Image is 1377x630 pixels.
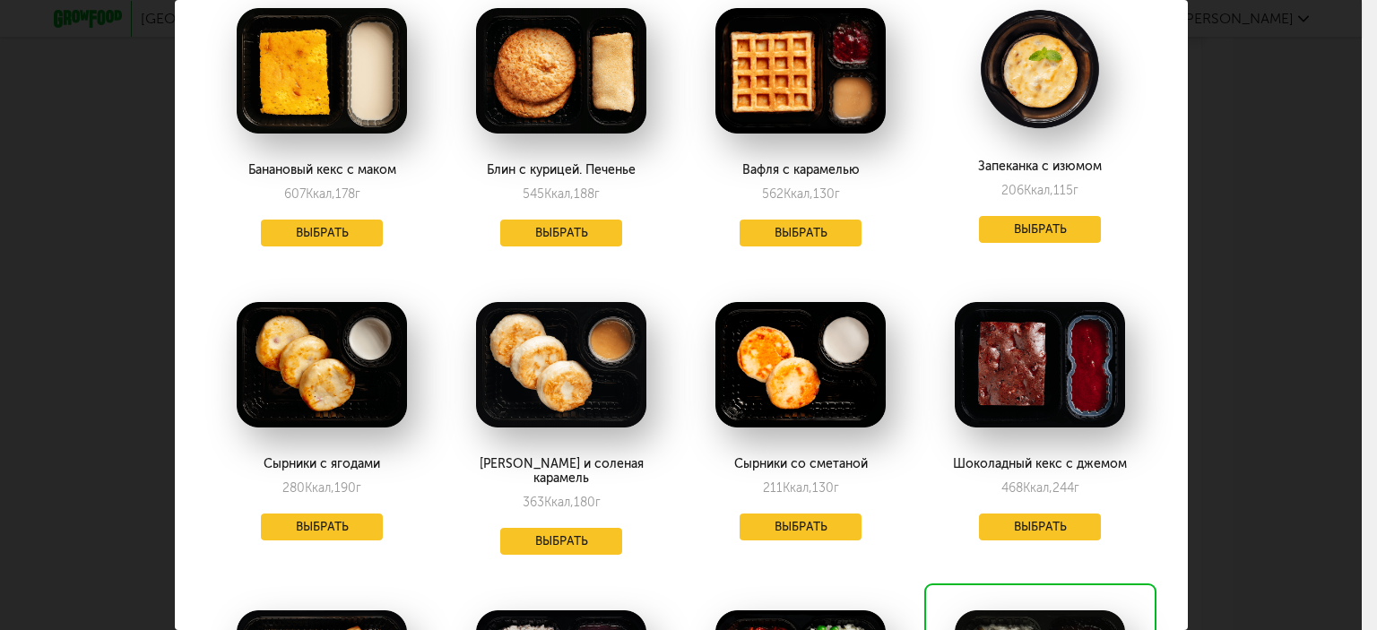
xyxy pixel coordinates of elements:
div: Блин с курицей. Печенье [463,163,659,177]
button: Выбрать [261,220,383,246]
span: Ккал, [1024,183,1053,198]
button: Выбрать [979,513,1101,540]
span: г [1073,183,1078,198]
div: 363 180 [523,495,601,510]
span: Ккал, [305,480,334,496]
span: Ккал, [544,186,574,202]
div: Запеканка с изюмом [941,160,1138,174]
span: Ккал, [1023,480,1052,496]
div: Вафля с карамелью [702,163,898,177]
img: big_F601vpJp5Wf4Dgz5.png [955,302,1125,427]
div: 607 178 [284,186,360,202]
button: Выбрать [261,513,383,540]
img: big_1H6WvZbWQIruyNuJ.png [476,8,646,134]
span: г [595,495,601,510]
span: Ккал, [784,186,813,202]
div: 545 188 [523,186,600,202]
img: big_jNBKMWfBmyrWEFir.png [955,8,1125,130]
span: Ккал, [783,480,812,496]
button: Выбрать [979,216,1101,243]
div: [PERSON_NAME] и соленая карамель [463,457,659,486]
div: 280 190 [282,480,361,496]
span: г [356,480,361,496]
span: Ккал, [544,495,574,510]
div: 211 130 [763,480,839,496]
img: big_166ZK53KlE4HfnGn.png [715,8,886,134]
img: big_1JPARypVE24VNqJP.png [237,8,407,134]
div: 206 115 [1001,183,1078,198]
span: г [355,186,360,202]
img: big_eqx7M5hQj0AiPcM4.png [476,302,646,427]
img: big_8CrUXvGrGHgQr12N.png [715,302,886,427]
img: big_Oj7558GKmMMoQVCH.png [237,302,407,427]
span: Ккал, [306,186,335,202]
div: Сырники с ягодами [223,457,420,471]
span: г [594,186,600,202]
div: 562 130 [762,186,840,202]
button: Выбрать [740,220,862,246]
div: 468 244 [1001,480,1079,496]
button: Выбрать [500,528,622,555]
span: г [835,186,840,202]
button: Выбрать [500,220,622,246]
div: Банановый кекс с маком [223,163,420,177]
div: Шоколадный кекс с джемом [941,457,1138,471]
button: Выбрать [740,513,862,540]
span: г [1074,480,1079,496]
span: г [834,480,839,496]
div: Сырники со сметаной [702,457,898,471]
